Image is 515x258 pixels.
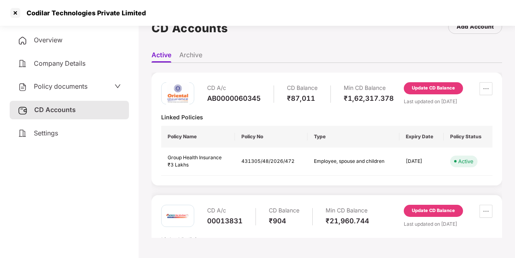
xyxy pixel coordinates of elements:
[235,126,307,148] th: Policy No
[404,220,492,228] div: Last updated on [DATE]
[152,19,228,37] h1: CD Accounts
[207,94,261,103] div: AB0000060345
[287,94,318,103] div: ₹87,011
[152,51,171,62] li: Active
[161,126,235,148] th: Policy Name
[34,129,58,137] span: Settings
[444,126,492,148] th: Policy Status
[207,82,261,94] div: CD A/c
[179,51,202,62] li: Archive
[114,83,121,89] span: down
[207,205,243,216] div: CD A/c
[166,204,190,228] img: iciciprud.png
[34,106,76,114] span: CD Accounts
[166,81,190,106] img: oi.png
[326,205,369,216] div: Min CD Balance
[34,82,87,90] span: Policy documents
[168,162,189,168] span: ₹3 Lakhs
[269,216,299,225] div: ₹904
[168,154,228,162] div: Group Health Insurance
[412,85,455,92] div: Update CD Balance
[34,36,62,44] span: Overview
[412,207,455,214] div: Update CD Balance
[480,208,492,214] span: ellipsis
[18,36,27,46] img: svg+xml;base64,PHN2ZyB4bWxucz0iaHR0cDovL3d3dy53My5vcmcvMjAwMC9zdmciIHdpZHRoPSIyNCIgaGVpZ2h0PSIyNC...
[307,126,399,148] th: Type
[399,148,444,176] td: [DATE]
[161,236,492,243] div: Linked Policies
[314,158,393,165] div: Employee, spouse and children
[399,126,444,148] th: Expiry Date
[269,205,299,216] div: CD Balance
[344,82,394,94] div: Min CD Balance
[480,85,492,92] span: ellipsis
[404,98,492,105] div: Last updated on [DATE]
[344,94,394,103] div: ₹1,62,317.378
[161,113,492,121] div: Linked Policies
[18,106,28,115] img: svg+xml;base64,PHN2ZyB3aWR0aD0iMjUiIGhlaWdodD0iMjQiIHZpZXdCb3g9IjAgMCAyNSAyNCIgZmlsbD0ibm9uZSIgeG...
[207,216,243,225] div: 00013831
[235,148,307,176] td: 431305/48/2026/472
[457,22,494,31] div: Add Account
[18,59,27,69] img: svg+xml;base64,PHN2ZyB4bWxucz0iaHR0cDovL3d3dy53My5vcmcvMjAwMC9zdmciIHdpZHRoPSIyNCIgaGVpZ2h0PSIyNC...
[287,82,318,94] div: CD Balance
[34,59,85,67] span: Company Details
[18,82,27,92] img: svg+xml;base64,PHN2ZyB4bWxucz0iaHR0cDovL3d3dy53My5vcmcvMjAwMC9zdmciIHdpZHRoPSIyNCIgaGVpZ2h0PSIyNC...
[458,157,473,165] div: Active
[480,205,492,218] button: ellipsis
[326,216,369,225] div: ₹21,960.744
[18,129,27,138] img: svg+xml;base64,PHN2ZyB4bWxucz0iaHR0cDovL3d3dy53My5vcmcvMjAwMC9zdmciIHdpZHRoPSIyNCIgaGVpZ2h0PSIyNC...
[480,82,492,95] button: ellipsis
[22,9,146,17] div: Codilar Technologies Private Limited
